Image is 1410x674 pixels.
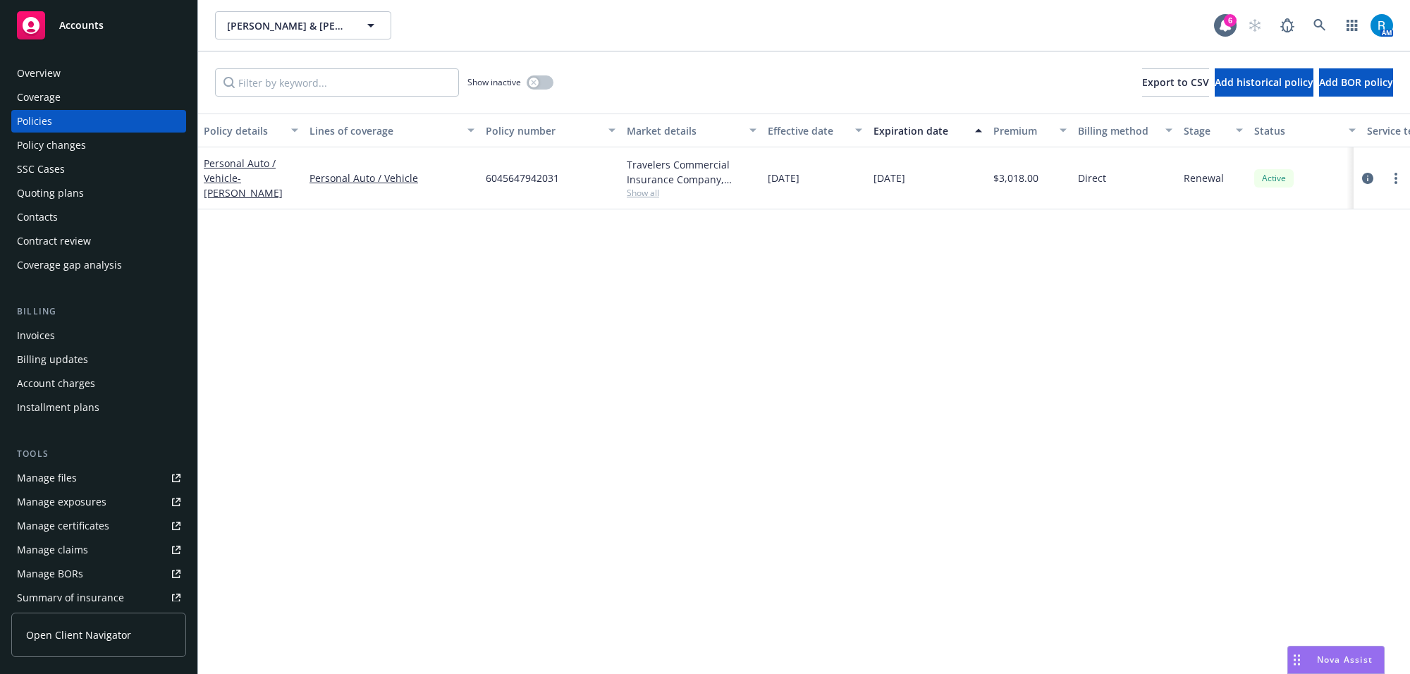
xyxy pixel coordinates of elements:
[11,206,186,228] a: Contacts
[11,348,186,371] a: Billing updates
[1142,68,1209,97] button: Export to CSV
[215,68,459,97] input: Filter by keyword...
[215,11,391,39] button: [PERSON_NAME] & [PERSON_NAME]
[11,62,186,85] a: Overview
[1215,68,1313,97] button: Add historical policy
[1287,646,1385,674] button: Nova Assist
[11,158,186,180] a: SSC Cases
[1241,11,1269,39] a: Start snowing
[1317,654,1373,666] span: Nova Assist
[17,563,83,585] div: Manage BORs
[11,182,186,204] a: Quoting plans
[762,114,868,147] button: Effective date
[868,114,988,147] button: Expiration date
[1078,171,1106,185] span: Direct
[1224,14,1237,27] div: 6
[873,171,905,185] span: [DATE]
[873,123,967,138] div: Expiration date
[1359,170,1376,187] a: circleInformation
[11,110,186,133] a: Policies
[486,123,600,138] div: Policy number
[627,123,741,138] div: Market details
[1142,75,1209,89] span: Export to CSV
[1178,114,1249,147] button: Stage
[768,171,799,185] span: [DATE]
[17,491,106,513] div: Manage exposures
[17,110,52,133] div: Policies
[480,114,621,147] button: Policy number
[11,447,186,461] div: Tools
[17,587,124,609] div: Summary of insurance
[486,171,559,185] span: 6045647942031
[11,6,186,45] a: Accounts
[467,76,521,88] span: Show inactive
[11,134,186,157] a: Policy changes
[11,324,186,347] a: Invoices
[1184,123,1227,138] div: Stage
[1371,14,1393,37] img: photo
[1249,114,1361,147] button: Status
[17,158,65,180] div: SSC Cases
[17,230,91,252] div: Contract review
[11,539,186,561] a: Manage claims
[1260,172,1288,185] span: Active
[227,18,349,33] span: [PERSON_NAME] & [PERSON_NAME]
[17,206,58,228] div: Contacts
[627,187,756,199] span: Show all
[993,171,1038,185] span: $3,018.00
[11,305,186,319] div: Billing
[11,372,186,395] a: Account charges
[1078,123,1157,138] div: Billing method
[17,467,77,489] div: Manage files
[1288,647,1306,673] div: Drag to move
[1387,170,1404,187] a: more
[17,182,84,204] div: Quoting plans
[1184,171,1224,185] span: Renewal
[1254,123,1340,138] div: Status
[17,254,122,276] div: Coverage gap analysis
[988,114,1072,147] button: Premium
[11,491,186,513] a: Manage exposures
[1319,75,1393,89] span: Add BOR policy
[17,324,55,347] div: Invoices
[11,467,186,489] a: Manage files
[309,171,474,185] a: Personal Auto / Vehicle
[17,372,95,395] div: Account charges
[621,114,762,147] button: Market details
[627,157,756,187] div: Travelers Commercial Insurance Company, Travelers Insurance
[11,587,186,609] a: Summary of insurance
[59,20,104,31] span: Accounts
[993,123,1051,138] div: Premium
[309,123,459,138] div: Lines of coverage
[17,134,86,157] div: Policy changes
[17,539,88,561] div: Manage claims
[304,114,480,147] button: Lines of coverage
[26,627,131,642] span: Open Client Navigator
[204,123,283,138] div: Policy details
[11,563,186,585] a: Manage BORs
[17,348,88,371] div: Billing updates
[1319,68,1393,97] button: Add BOR policy
[1306,11,1334,39] a: Search
[768,123,847,138] div: Effective date
[1215,75,1313,89] span: Add historical policy
[11,515,186,537] a: Manage certificates
[17,62,61,85] div: Overview
[204,157,283,200] a: Personal Auto / Vehicle
[17,515,109,537] div: Manage certificates
[1273,11,1301,39] a: Report a Bug
[1072,114,1178,147] button: Billing method
[198,114,304,147] button: Policy details
[11,254,186,276] a: Coverage gap analysis
[11,230,186,252] a: Contract review
[17,396,99,419] div: Installment plans
[11,396,186,419] a: Installment plans
[17,86,61,109] div: Coverage
[1338,11,1366,39] a: Switch app
[11,86,186,109] a: Coverage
